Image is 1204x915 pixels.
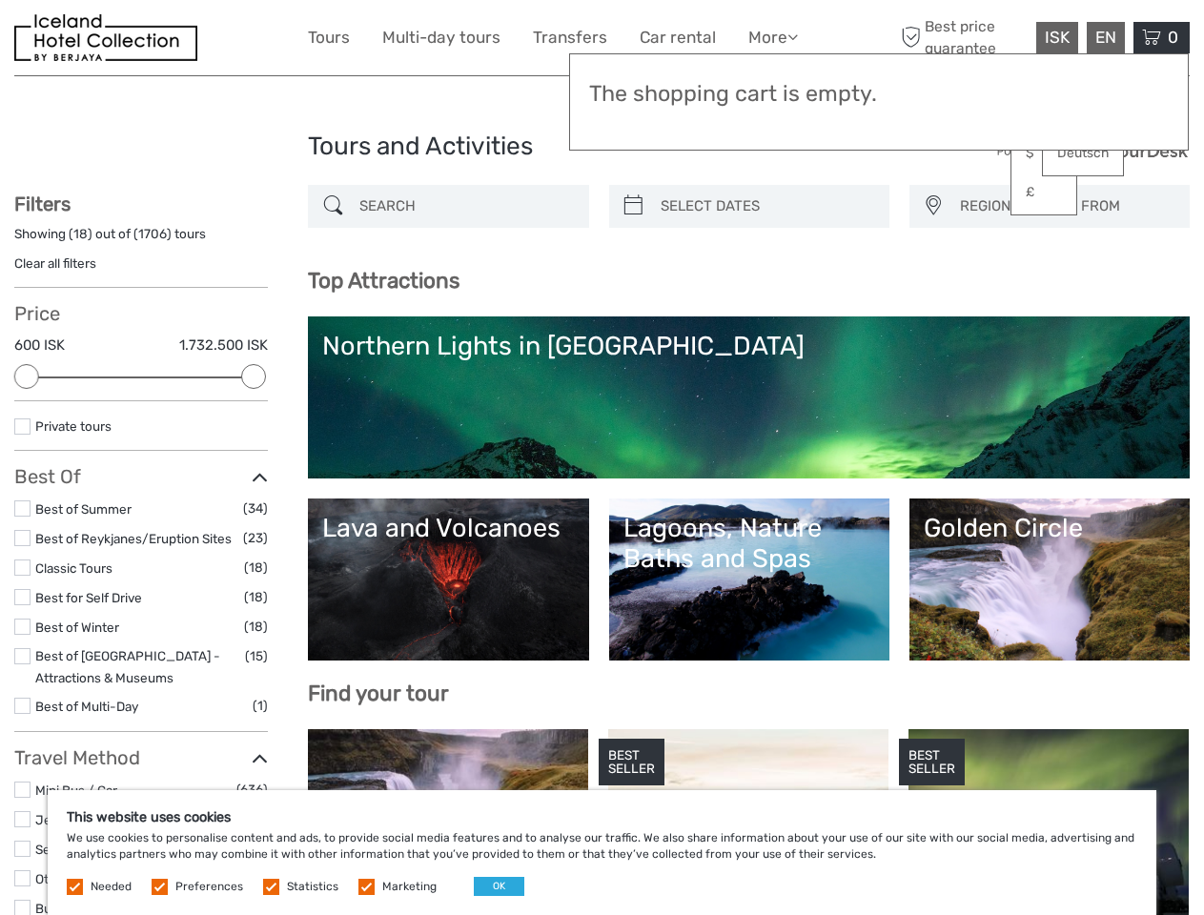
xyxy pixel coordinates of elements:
[951,191,1180,222] button: REGION / STARTS FROM
[35,501,132,517] a: Best of Summer
[308,132,896,162] h1: Tours and Activities
[138,225,167,243] label: 1706
[35,871,146,886] a: Other / Non-Travel
[1043,136,1123,171] a: Deutsch
[1087,22,1125,53] div: EN
[14,335,65,356] label: 600 ISK
[653,190,880,223] input: SELECT DATES
[14,255,96,271] a: Clear all filters
[308,24,350,51] a: Tours
[179,335,268,356] label: 1.732.500 ISK
[236,779,268,801] span: (636)
[322,513,574,543] div: Lava and Volcanoes
[14,746,268,769] h3: Travel Method
[1045,28,1070,47] span: ISK
[35,783,117,798] a: Mini Bus / Car
[91,879,132,895] label: Needed
[1165,28,1181,47] span: 0
[243,527,268,549] span: (23)
[14,302,268,325] h3: Price
[253,695,268,717] span: (1)
[14,465,268,488] h3: Best Of
[474,877,524,896] button: OK
[35,812,101,827] a: Jeep / 4x4
[35,620,119,635] a: Best of Winter
[244,616,268,638] span: (18)
[27,33,215,49] p: We're away right now. Please check back later!
[382,24,500,51] a: Multi-day tours
[219,30,242,52] button: Open LiveChat chat widget
[243,498,268,519] span: (34)
[244,586,268,608] span: (18)
[589,81,1169,108] h3: The shopping cart is empty.
[924,513,1175,646] a: Golden Circle
[896,16,1031,58] span: Best price guarantee
[175,879,243,895] label: Preferences
[924,513,1175,543] div: Golden Circle
[35,699,138,714] a: Best of Multi-Day
[748,24,798,51] a: More
[14,225,268,254] div: Showing ( ) out of ( ) tours
[35,842,95,857] a: Self-Drive
[640,24,716,51] a: Car rental
[35,560,112,576] a: Classic Tours
[48,790,1156,915] div: We use cookies to personalise content and ads, to provide social media features and to analyse ou...
[599,739,664,786] div: BEST SELLER
[623,513,875,646] a: Lagoons, Nature Baths and Spas
[35,648,220,685] a: Best of [GEOGRAPHIC_DATA] - Attractions & Museums
[14,193,71,215] strong: Filters
[35,531,232,546] a: Best of Reykjanes/Eruption Sites
[322,331,1175,361] div: Northern Lights in [GEOGRAPHIC_DATA]
[244,557,268,579] span: (18)
[73,225,88,243] label: 18
[35,418,112,434] a: Private tours
[352,190,579,223] input: SEARCH
[67,809,1137,825] h5: This website uses cookies
[1011,136,1076,171] a: $
[308,681,449,706] b: Find your tour
[35,590,142,605] a: Best for Self Drive
[623,513,875,575] div: Lagoons, Nature Baths and Spas
[1011,175,1076,210] a: £
[382,879,437,895] label: Marketing
[308,268,459,294] b: Top Attractions
[14,14,197,61] img: 481-8f989b07-3259-4bb0-90ed-3da368179bdc_logo_small.jpg
[996,139,1190,163] img: PurchaseViaTourDesk.png
[899,739,965,786] div: BEST SELLER
[245,645,268,667] span: (15)
[322,331,1175,464] a: Northern Lights in [GEOGRAPHIC_DATA]
[322,513,574,646] a: Lava and Volcanoes
[533,24,607,51] a: Transfers
[287,879,338,895] label: Statistics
